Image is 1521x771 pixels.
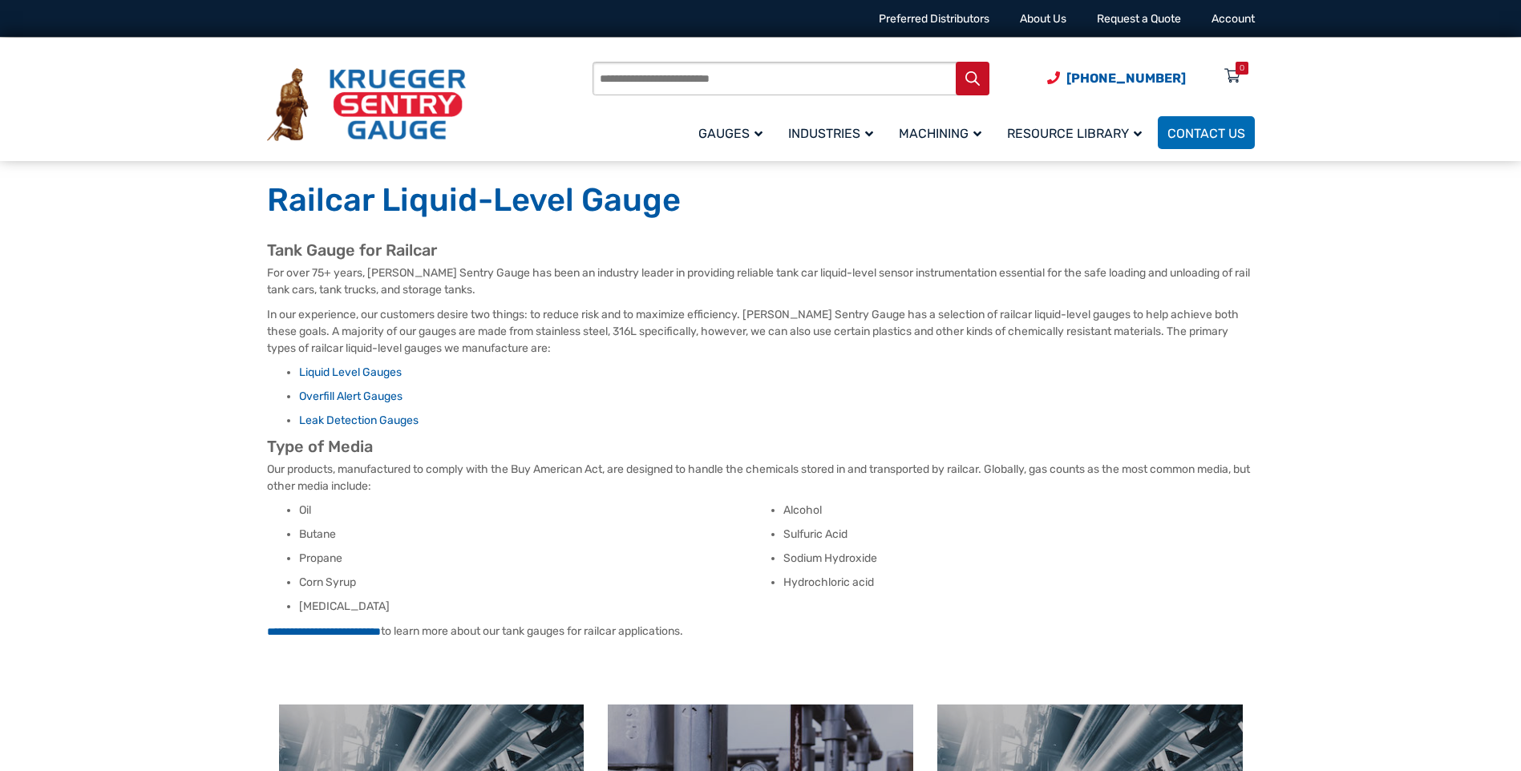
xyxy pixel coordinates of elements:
p: Our products, manufactured to comply with the Buy American Act, are designed to handle the chemic... [267,461,1255,494]
span: Gauges [698,126,763,141]
li: Sulfuric Acid [783,527,1255,543]
a: Preferred Distributors [879,12,989,26]
p: to learn more about our tank gauges for railcar applications. [267,623,1255,640]
a: Gauges [689,114,779,151]
span: Resource Library [1007,126,1142,141]
li: [MEDICAL_DATA] [299,599,771,615]
span: [PHONE_NUMBER] [1066,71,1186,86]
a: Resource Library [997,114,1158,151]
a: Request a Quote [1097,12,1181,26]
div: 0 [1240,62,1244,75]
li: Propane [299,551,771,567]
a: Account [1212,12,1255,26]
a: Overfill Alert Gauges [299,390,402,403]
a: About Us [1020,12,1066,26]
a: Phone Number (920) 434-8860 [1047,68,1186,88]
h2: Tank Gauge for Railcar [267,240,1255,260]
img: Krueger Sentry Gauge [267,68,466,142]
a: Machining [889,114,997,151]
a: Liquid Level Gauges [299,365,402,379]
span: Contact Us [1167,126,1245,141]
li: Hydrochloric acid [783,575,1255,591]
p: For over 75+ years, [PERSON_NAME] Sentry Gauge has been an industry leader in providing reliable ... [267,264,1255,298]
h2: Type of Media [267,437,1255,457]
span: Industries [788,126,873,141]
a: Contact Us [1158,116,1255,149]
li: Sodium Hydroxide [783,551,1255,567]
li: Butane [299,527,771,543]
li: Corn Syrup [299,575,771,591]
li: Alcohol [783,503,1255,519]
a: Industries [779,114,889,151]
h1: Railcar Liquid-Level Gauge [267,180,1255,220]
a: Leak Detection Gauges [299,414,419,427]
li: Oil [299,503,771,519]
span: Machining [899,126,981,141]
p: In our experience, our customers desire two things: to reduce risk and to maximize efficiency. [P... [267,306,1255,357]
